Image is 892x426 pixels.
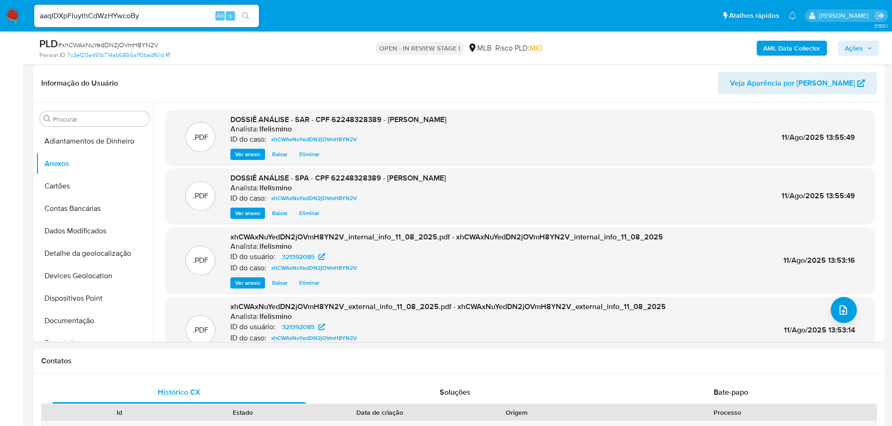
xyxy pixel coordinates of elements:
div: Data de criação [311,408,449,417]
button: Baixar [267,149,292,160]
button: Eliminar [295,277,324,289]
span: DOSSIÊ ANÁLISE - SPA - CPF 62248328389 - [PERSON_NAME] [230,173,446,183]
button: Veja Aparência por [PERSON_NAME] [718,72,877,94]
a: 321392085 [276,251,331,262]
p: ID do caso: [230,333,266,343]
p: .PDF [193,132,208,143]
p: ID do usuário: [230,252,275,261]
button: Dispositivos Point [36,287,153,310]
span: Eliminar [299,278,319,288]
h1: Informação do Usuário [41,79,118,88]
button: upload-file [831,297,857,323]
h6: lfelismino [259,183,292,193]
span: xhCWAxNuYedDN2jOVmH8YN2V [271,134,357,145]
p: .PDF [193,325,208,335]
span: 11/Ago/2025 13:53:14 [784,325,855,335]
span: Bate-papo [714,387,748,397]
p: Analista: [230,242,258,251]
span: xhCWAxNuYedDN2jOVmH8YN2V [271,262,357,274]
span: 11/Ago/2025 13:55:49 [781,132,855,143]
a: xhCWAxNuYedDN2jOVmH8YN2V [267,134,361,145]
span: Risco PLD: [495,43,543,53]
button: Eliminar [295,149,324,160]
span: Veja Aparência por [PERSON_NAME] [730,72,855,94]
button: Ver anexo [230,277,265,289]
button: Anexos [36,152,153,175]
span: xhCWAxNuYedDN2jOVmH8YN2V [271,332,357,344]
p: ID do caso: [230,194,266,203]
button: Procurar [44,115,51,123]
a: Sair [875,11,885,21]
span: Baixar [272,209,288,218]
div: Origem [462,408,572,417]
button: Ver anexo [230,149,265,160]
span: Baixar [272,150,288,159]
span: xhCWAxNuYedDN2jOVmH8YN2V_external_info_11_08_2025.pdf - xhCWAxNuYedDN2jOVmH8YN2V_external_info_11... [230,301,666,312]
span: Ver anexo [235,150,260,159]
span: 11/Ago/2025 13:55:49 [781,190,855,201]
input: Procurar [53,115,146,123]
span: DOSSIÊ ANÁLISE - SAR - CPF 62248328389 - [PERSON_NAME] [230,114,446,125]
button: Detalhe da geolocalização [36,242,153,265]
button: Contas Bancárias [36,197,153,220]
button: Dados Modificados [36,220,153,242]
button: Ações [838,41,879,56]
p: OPEN - IN REVIEW STAGE I [376,42,464,55]
span: xhCWAxNuYedDN2jOVmH8YN2V_internal_info_11_08_2025.pdf - xhCWAxNuYedDN2jOVmH8YN2V_internal_info_11... [230,231,663,242]
span: Atalhos rápidos [729,11,779,21]
p: Analista: [230,183,258,193]
span: MID [530,43,543,53]
span: 321392085 [282,321,315,332]
span: 321392085 [282,251,315,262]
span: Soluções [440,387,471,397]
p: ID do caso: [230,135,266,144]
button: Cartões [36,175,153,197]
a: xhCWAxNuYedDN2jOVmH8YN2V [267,193,361,204]
b: Person ID [39,51,65,59]
span: 11/Ago/2025 13:53:16 [783,255,855,266]
span: Baixar [272,278,288,288]
p: ID do caso: [230,263,266,273]
p: ID do usuário: [230,322,275,332]
button: Baixar [267,208,292,219]
span: Ver anexo [235,278,260,288]
span: Ver anexo [235,209,260,218]
span: 3.150.1 [874,22,887,29]
a: xhCWAxNuYedDN2jOVmH8YN2V [267,332,361,344]
button: Empréstimos [36,332,153,354]
span: Ações [845,41,863,56]
a: xhCWAxNuYedDN2jOVmH8YN2V [267,262,361,274]
div: Id [65,408,175,417]
div: Processo [585,408,870,417]
p: Analista: [230,124,258,134]
p: .PDF [193,191,208,201]
button: AML Data Collector [757,41,827,56]
span: Eliminar [299,209,319,218]
p: .PDF [193,255,208,266]
button: Adiantamentos de Dinheiro [36,130,153,152]
span: xhCWAxNuYedDN2jOVmH8YN2V [271,193,357,204]
button: Devices Geolocation [36,265,153,287]
h6: lfelismino [259,242,292,251]
input: Pesquise usuários ou casos... [34,10,259,22]
p: Analista: [230,312,258,321]
span: s [229,11,232,20]
div: MLB [468,43,492,53]
span: Histórico CX [158,387,200,397]
button: search-icon [236,9,255,22]
button: Eliminar [295,208,324,219]
h6: lfelismino [259,124,292,134]
p: laisa.felismino@mercadolivre.com [819,11,872,20]
div: Estado [188,408,298,417]
button: Baixar [267,277,292,289]
button: Ver anexo [230,208,265,219]
a: 7c3ef20a491b714ab6856a1f0badf61d [67,51,170,59]
a: Notificações [789,12,796,20]
span: Eliminar [299,150,319,159]
a: 321392085 [276,321,331,332]
span: Alt [216,11,224,20]
h1: Contatos [41,356,877,366]
h6: lfelismino [259,312,292,321]
button: Documentação [36,310,153,332]
b: AML Data Collector [763,41,820,56]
